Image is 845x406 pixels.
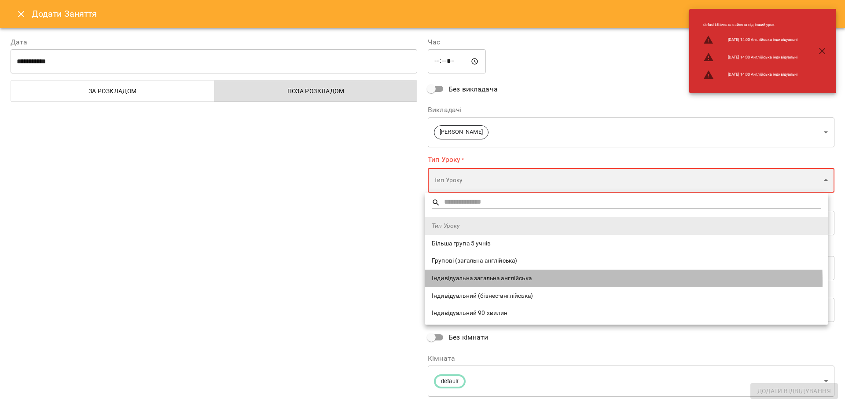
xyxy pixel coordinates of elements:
[696,18,805,31] li: default : Кімната зайнята під інший урок
[432,256,821,265] span: Групові (загальна англійська)
[432,239,821,248] span: Більша група 5 учнів
[432,292,821,300] span: Індивідуальний (бізнес-англійська)
[696,66,805,84] li: [DATE] 14:00 Англійська індивідуальні
[432,309,821,318] span: Індивідуальний 90 хвилин
[432,274,821,283] span: Індивідуальна загальна англійська
[696,48,805,66] li: [DATE] 14:00 Англійська індивідуальні
[432,222,821,230] span: Тип Уроку
[696,31,805,49] li: [DATE] 14:00 Англійська індивідуальні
